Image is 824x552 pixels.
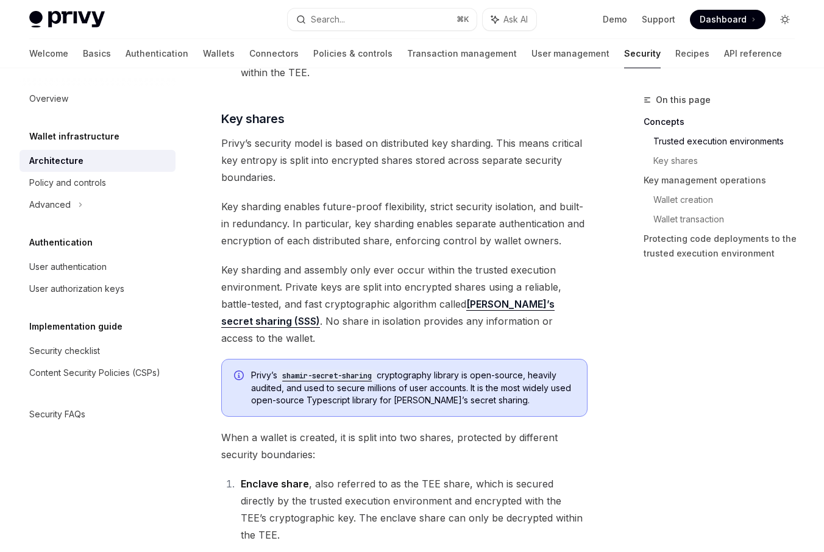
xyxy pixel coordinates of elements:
[203,39,235,68] a: Wallets
[644,229,804,263] a: Protecting code deployments to the trusted execution environment
[675,39,709,68] a: Recipes
[29,197,71,212] div: Advanced
[20,340,176,362] a: Security checklist
[20,278,176,300] a: User authorization keys
[653,132,804,151] a: Trusted execution environments
[221,261,588,347] span: Key sharding and assembly only ever occur within the trusted execution environment. Private keys ...
[221,135,588,186] span: Privy’s security model is based on distributed key sharding. This means critical key entropy is s...
[653,210,804,229] a: Wallet transaction
[29,11,105,28] img: light logo
[237,475,588,543] li: , also referred to as the TEE share, which is secured directly by the trusted execution environme...
[775,10,795,29] button: Toggle dark mode
[126,39,188,68] a: Authentication
[83,39,111,68] a: Basics
[20,172,176,194] a: Policy and controls
[29,39,68,68] a: Welcome
[313,39,392,68] a: Policies & controls
[503,13,528,26] span: Ask AI
[690,10,765,29] a: Dashboard
[20,362,176,384] a: Content Security Policies (CSPs)
[29,91,68,106] div: Overview
[644,171,804,190] a: Key management operations
[277,370,377,380] a: shamir-secret-sharing
[29,175,106,190] div: Policy and controls
[29,260,107,274] div: User authentication
[20,403,176,425] a: Security FAQs
[29,154,83,168] div: Architecture
[29,407,85,422] div: Security FAQs
[644,112,804,132] a: Concepts
[20,88,176,110] a: Overview
[221,429,588,463] span: When a wallet is created, it is split into two shares, protected by different security boundaries:
[724,39,782,68] a: API reference
[642,13,675,26] a: Support
[277,370,377,382] code: shamir-secret-sharing
[29,344,100,358] div: Security checklist
[700,13,747,26] span: Dashboard
[29,319,123,334] h5: Implementation guide
[653,190,804,210] a: Wallet creation
[249,39,299,68] a: Connectors
[603,13,627,26] a: Demo
[29,366,160,380] div: Content Security Policies (CSPs)
[653,151,804,171] a: Key shares
[407,39,517,68] a: Transaction management
[20,150,176,172] a: Architecture
[531,39,609,68] a: User management
[251,369,575,406] span: Privy’s cryptography library is open-source, heavily audited, and used to secure millions of user...
[234,370,246,383] svg: Info
[483,9,536,30] button: Ask AI
[221,110,284,127] span: Key shares
[29,281,124,296] div: User authorization keys
[624,39,661,68] a: Security
[288,9,477,30] button: Search...⌘K
[20,256,176,278] a: User authentication
[221,198,588,249] span: Key sharding enables future-proof flexibility, strict security isolation, and built-in redundancy...
[241,478,309,490] strong: Enclave share
[29,235,93,250] h5: Authentication
[29,129,119,144] h5: Wallet infrastructure
[656,93,711,107] span: On this page
[456,15,469,24] span: ⌘ K
[311,12,345,27] div: Search...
